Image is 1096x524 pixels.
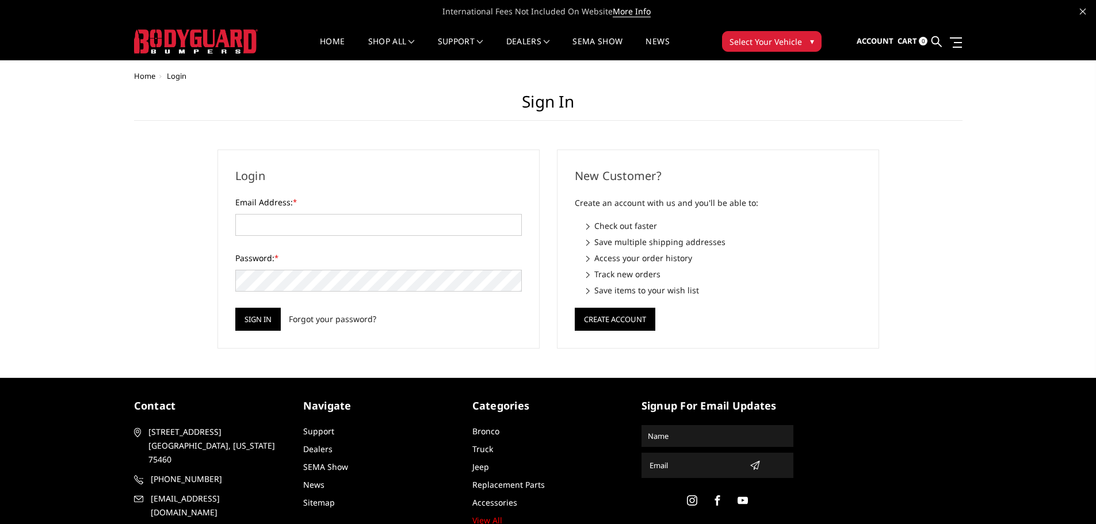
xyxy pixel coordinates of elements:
[586,268,861,280] li: Track new orders
[134,492,286,519] a: [EMAIL_ADDRESS][DOMAIN_NAME]
[586,236,861,248] li: Save multiple shipping addresses
[575,167,861,185] h2: New Customer?
[472,461,489,472] a: Jeep
[643,427,792,445] input: Name
[438,37,483,60] a: Support
[167,71,186,81] span: Login
[235,308,281,331] input: Sign in
[303,497,335,508] a: Sitemap
[586,252,861,264] li: Access your order history
[303,398,455,414] h5: Navigate
[134,29,258,53] img: BODYGUARD BUMPERS
[151,492,284,519] span: [EMAIL_ADDRESS][DOMAIN_NAME]
[472,479,545,490] a: Replacement Parts
[572,37,623,60] a: SEMA Show
[303,426,334,437] a: Support
[575,308,655,331] button: Create Account
[303,479,324,490] a: News
[320,37,345,60] a: Home
[646,37,669,60] a: News
[235,252,522,264] label: Password:
[722,31,822,52] button: Select Your Vehicle
[134,472,286,486] a: [PHONE_NUMBER]
[303,461,348,472] a: SEMA Show
[472,398,624,414] h5: Categories
[857,36,893,46] span: Account
[148,425,282,466] span: [STREET_ADDRESS] [GEOGRAPHIC_DATA], [US_STATE] 75460
[134,92,963,121] h1: Sign in
[613,6,651,17] a: More Info
[857,26,893,57] a: Account
[235,196,522,208] label: Email Address:
[575,196,861,210] p: Create an account with us and you'll be able to:
[586,284,861,296] li: Save items to your wish list
[730,36,802,48] span: Select Your Vehicle
[641,398,793,414] h5: signup for email updates
[810,35,814,47] span: ▾
[898,26,927,57] a: Cart 0
[506,37,550,60] a: Dealers
[898,36,917,46] span: Cart
[289,313,376,325] a: Forgot your password?
[575,312,655,323] a: Create Account
[472,426,499,437] a: Bronco
[303,443,333,454] a: Dealers
[368,37,415,60] a: shop all
[586,220,861,232] li: Check out faster
[472,443,493,454] a: Truck
[235,167,522,185] h2: Login
[151,472,284,486] span: [PHONE_NUMBER]
[134,71,155,81] a: Home
[472,497,517,508] a: Accessories
[919,37,927,45] span: 0
[134,398,286,414] h5: contact
[645,456,745,475] input: Email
